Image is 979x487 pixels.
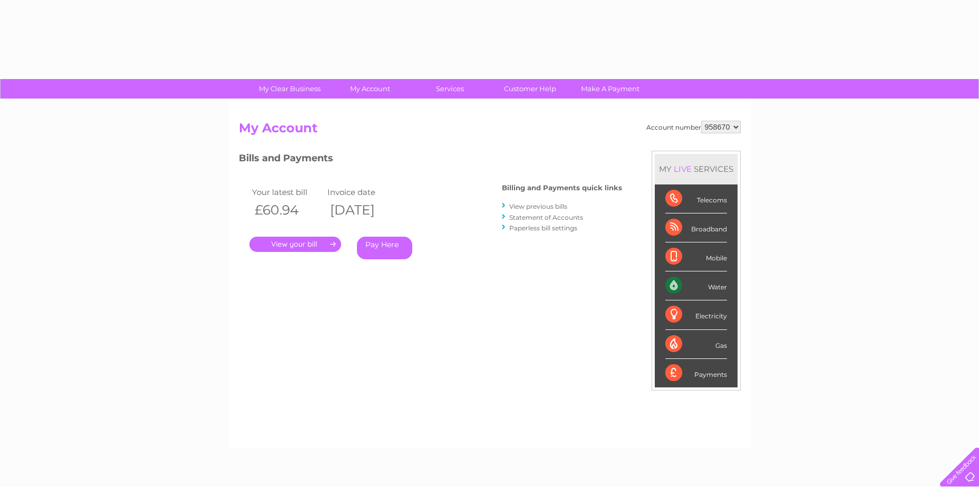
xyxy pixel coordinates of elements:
div: Water [665,271,727,300]
a: Customer Help [487,79,574,99]
div: Mobile [665,242,727,271]
a: Paperless bill settings [509,224,577,232]
h3: Bills and Payments [239,151,622,169]
div: Electricity [665,300,727,329]
h2: My Account [239,121,741,141]
div: Account number [646,121,741,133]
div: Broadband [665,213,727,242]
div: Gas [665,330,727,359]
div: Payments [665,359,727,387]
th: £60.94 [249,199,325,221]
a: Pay Here [357,237,412,259]
a: . [249,237,341,252]
h4: Billing and Payments quick links [502,184,622,192]
a: My Account [326,79,413,99]
div: MY SERVICES [655,154,738,184]
a: Statement of Accounts [509,213,583,221]
div: LIVE [672,164,694,174]
div: Telecoms [665,184,727,213]
td: Invoice date [325,185,401,199]
a: My Clear Business [246,79,333,99]
a: Make A Payment [567,79,654,99]
a: View previous bills [509,202,567,210]
th: [DATE] [325,199,401,221]
td: Your latest bill [249,185,325,199]
a: Services [406,79,493,99]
